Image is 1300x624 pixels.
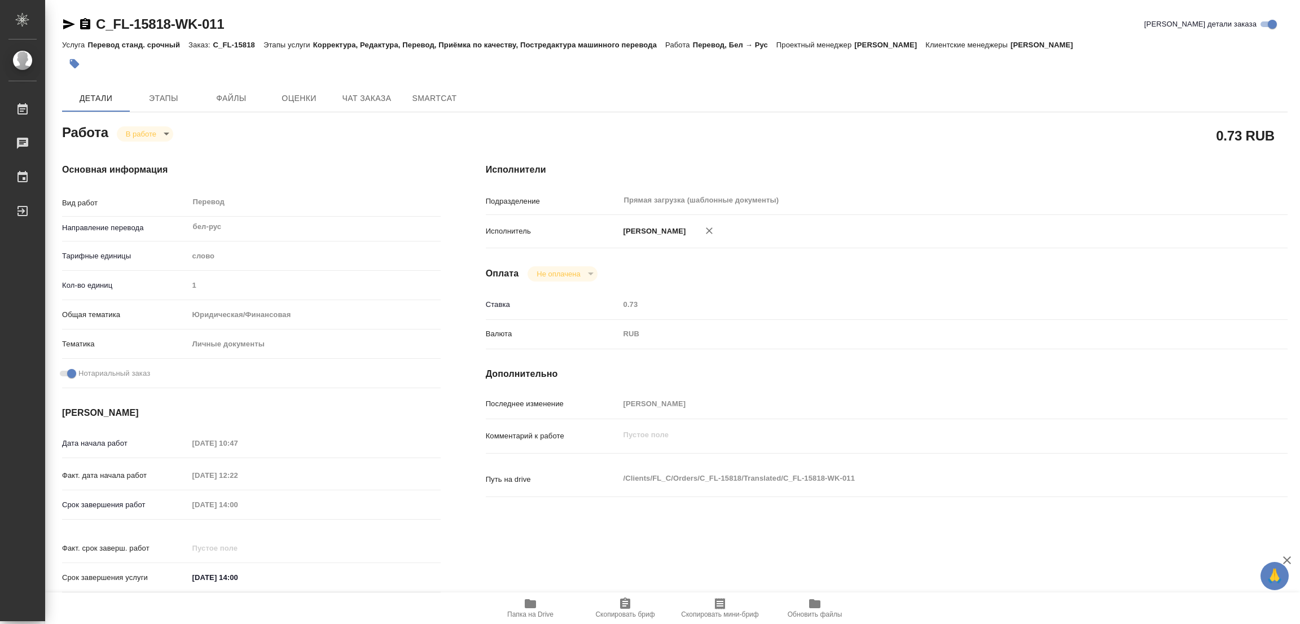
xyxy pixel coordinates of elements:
[62,438,188,449] p: Дата начала работ
[486,299,620,310] p: Ставка
[78,368,150,379] span: Нотариальный заказ
[122,129,160,139] button: В работе
[486,226,620,237] p: Исполнитель
[407,91,462,106] span: SmartCat
[665,41,693,49] p: Работа
[1265,564,1284,588] span: 🙏
[188,569,287,586] input: ✎ Введи что-нибудь
[188,467,287,484] input: Пустое поле
[578,592,673,624] button: Скопировать бриф
[697,218,722,243] button: Удалить исполнителя
[62,572,188,583] p: Срок завершения услуги
[1144,19,1257,30] span: [PERSON_NAME] детали заказа
[620,469,1221,488] textarea: /Clients/FL_C/Orders/C_FL-15818/Translated/C_FL-15818-WK-011
[78,17,92,31] button: Скопировать ссылку
[1011,41,1082,49] p: [PERSON_NAME]
[620,296,1221,313] input: Пустое поле
[767,592,862,624] button: Обновить файлы
[1261,562,1289,590] button: 🙏
[486,196,620,207] p: Подразделение
[62,17,76,31] button: Скопировать ссылку для ЯМессенджера
[204,91,258,106] span: Файлы
[1216,126,1275,145] h2: 0.73 RUB
[507,610,554,618] span: Папка на Drive
[188,41,213,49] p: Заказ:
[486,474,620,485] p: Путь на drive
[340,91,394,106] span: Чат заказа
[272,91,326,106] span: Оценки
[620,396,1221,412] input: Пустое поле
[486,430,620,442] p: Комментарий к работе
[693,41,776,49] p: Перевод, Бел → Рус
[62,163,441,177] h4: Основная информация
[117,126,173,142] div: В работе
[854,41,925,49] p: [PERSON_NAME]
[69,91,123,106] span: Детали
[62,339,188,350] p: Тематика
[486,367,1288,381] h4: Дополнительно
[188,277,441,293] input: Пустое поле
[62,499,188,511] p: Срок завершения работ
[925,41,1011,49] p: Клиентские менеджеры
[62,251,188,262] p: Тарифные единицы
[620,226,686,237] p: [PERSON_NAME]
[681,610,758,618] span: Скопировать мини-бриф
[188,247,441,266] div: слово
[595,610,655,618] span: Скопировать бриф
[213,41,263,49] p: C_FL-15818
[788,610,842,618] span: Обновить файлы
[188,335,441,354] div: Личные документы
[62,41,87,49] p: Услуга
[62,470,188,481] p: Факт. дата начала работ
[528,266,597,282] div: В работе
[62,309,188,320] p: Общая тематика
[62,197,188,209] p: Вид работ
[486,163,1288,177] h4: Исполнители
[486,267,519,280] h4: Оплата
[776,41,854,49] p: Проектный менеджер
[62,51,87,76] button: Добавить тэг
[62,543,188,554] p: Факт. срок заверш. работ
[87,41,188,49] p: Перевод станд. срочный
[137,91,191,106] span: Этапы
[62,222,188,234] p: Направление перевода
[313,41,665,49] p: Корректура, Редактура, Перевод, Приёмка по качеству, Постредактура машинного перевода
[263,41,313,49] p: Этапы услуги
[188,496,287,513] input: Пустое поле
[96,16,224,32] a: C_FL-15818-WK-011
[62,406,441,420] h4: [PERSON_NAME]
[483,592,578,624] button: Папка на Drive
[486,328,620,340] p: Валюта
[188,435,287,451] input: Пустое поле
[486,398,620,410] p: Последнее изменение
[533,269,583,279] button: Не оплачена
[62,280,188,291] p: Кол-во единиц
[620,324,1221,344] div: RUB
[188,540,287,556] input: Пустое поле
[188,305,441,324] div: Юридическая/Финансовая
[673,592,767,624] button: Скопировать мини-бриф
[62,121,108,142] h2: Работа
